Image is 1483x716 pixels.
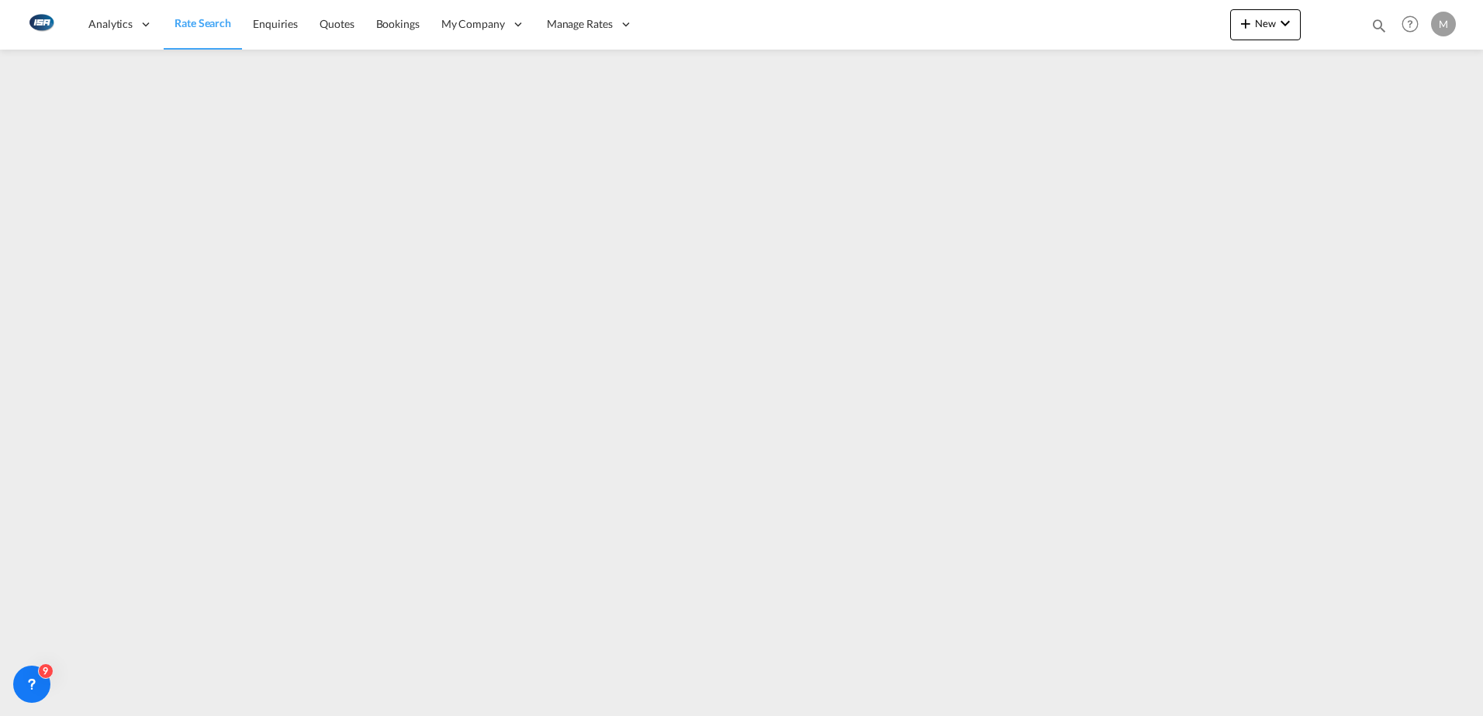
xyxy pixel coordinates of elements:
[253,17,298,30] span: Enquiries
[441,16,505,32] span: My Company
[1371,17,1388,34] md-icon: icon-magnify
[1236,14,1255,33] md-icon: icon-plus 400-fg
[1431,12,1456,36] div: M
[1397,11,1431,39] div: Help
[88,16,133,32] span: Analytics
[1276,14,1295,33] md-icon: icon-chevron-down
[1397,11,1423,37] span: Help
[23,7,58,42] img: 1aa151c0c08011ec8d6f413816f9a227.png
[320,17,354,30] span: Quotes
[547,16,613,32] span: Manage Rates
[1230,9,1301,40] button: icon-plus 400-fgNewicon-chevron-down
[1371,17,1388,40] div: icon-magnify
[175,16,231,29] span: Rate Search
[1236,17,1295,29] span: New
[376,17,420,30] span: Bookings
